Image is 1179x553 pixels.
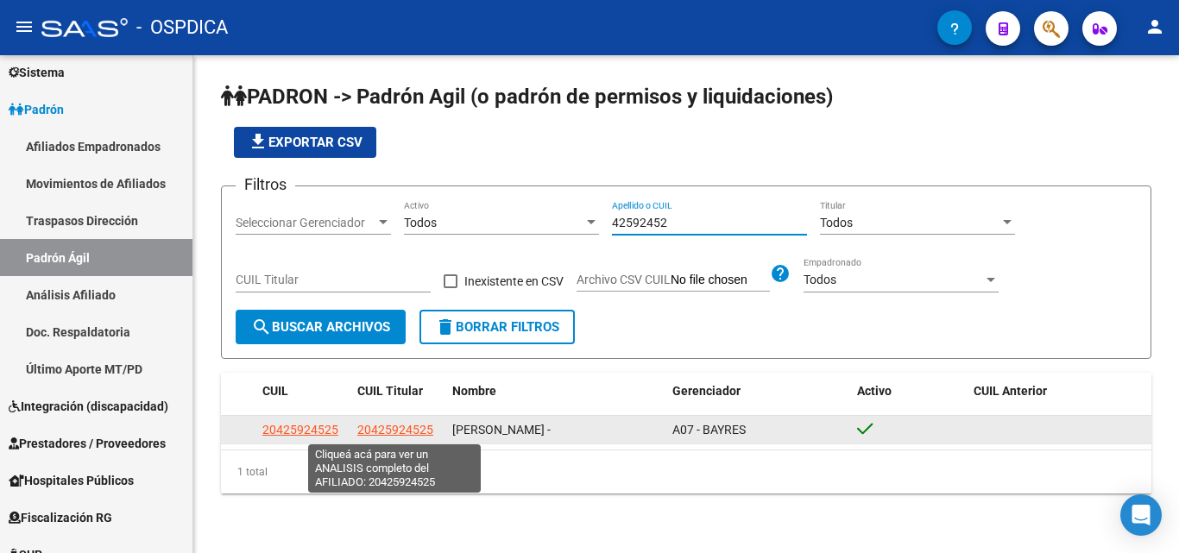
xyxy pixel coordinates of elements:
span: Seleccionar Gerenciador [236,216,375,230]
span: Borrar Filtros [435,319,559,335]
datatable-header-cell: Gerenciador [665,373,851,410]
span: PADRON -> Padrón Agil (o padrón de permisos y liquidaciones) [221,85,833,109]
span: 20425924525 [262,423,338,437]
span: A07 - BAYRES [672,423,746,437]
span: Gerenciador [672,384,741,398]
span: Padrón [9,100,64,119]
span: Integración (discapacidad) [9,397,168,416]
mat-icon: delete [435,317,456,337]
span: CUIL [262,384,288,398]
span: Hospitales Públicos [9,471,134,490]
button: Borrar Filtros [419,310,575,344]
datatable-header-cell: CUIL [255,373,350,410]
input: Archivo CSV CUIL [671,273,770,288]
datatable-header-cell: CUIL Anterior [967,373,1152,410]
span: Sistema [9,63,65,82]
button: Buscar Archivos [236,310,406,344]
div: 1 total [221,450,1151,493]
span: Archivo CSV CUIL [577,273,671,286]
span: Exportar CSV [248,135,363,150]
span: CUIL Anterior [974,384,1047,398]
span: Todos [820,216,853,229]
span: Prestadores / Proveedores [9,434,166,453]
span: 20425924525 [357,423,433,437]
div: Open Intercom Messenger [1120,494,1162,536]
h3: Filtros [236,173,295,197]
mat-icon: search [251,317,272,337]
span: Fiscalización RG [9,508,112,527]
span: Todos [804,273,836,286]
span: CUIL Titular [357,384,423,398]
datatable-header-cell: Activo [850,373,967,410]
mat-icon: person [1144,16,1165,37]
span: Todos [404,216,437,229]
span: Activo [857,384,892,398]
mat-icon: help [770,263,791,284]
span: Inexistente en CSV [464,271,564,292]
datatable-header-cell: Nombre [445,373,665,410]
span: - OSPDICA [136,9,228,47]
mat-icon: file_download [248,131,268,152]
span: Buscar Archivos [251,319,390,335]
mat-icon: menu [14,16,35,37]
datatable-header-cell: CUIL Titular [350,373,445,410]
button: Exportar CSV [234,127,376,158]
span: Nombre [452,384,496,398]
span: [PERSON_NAME] - [452,423,551,437]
